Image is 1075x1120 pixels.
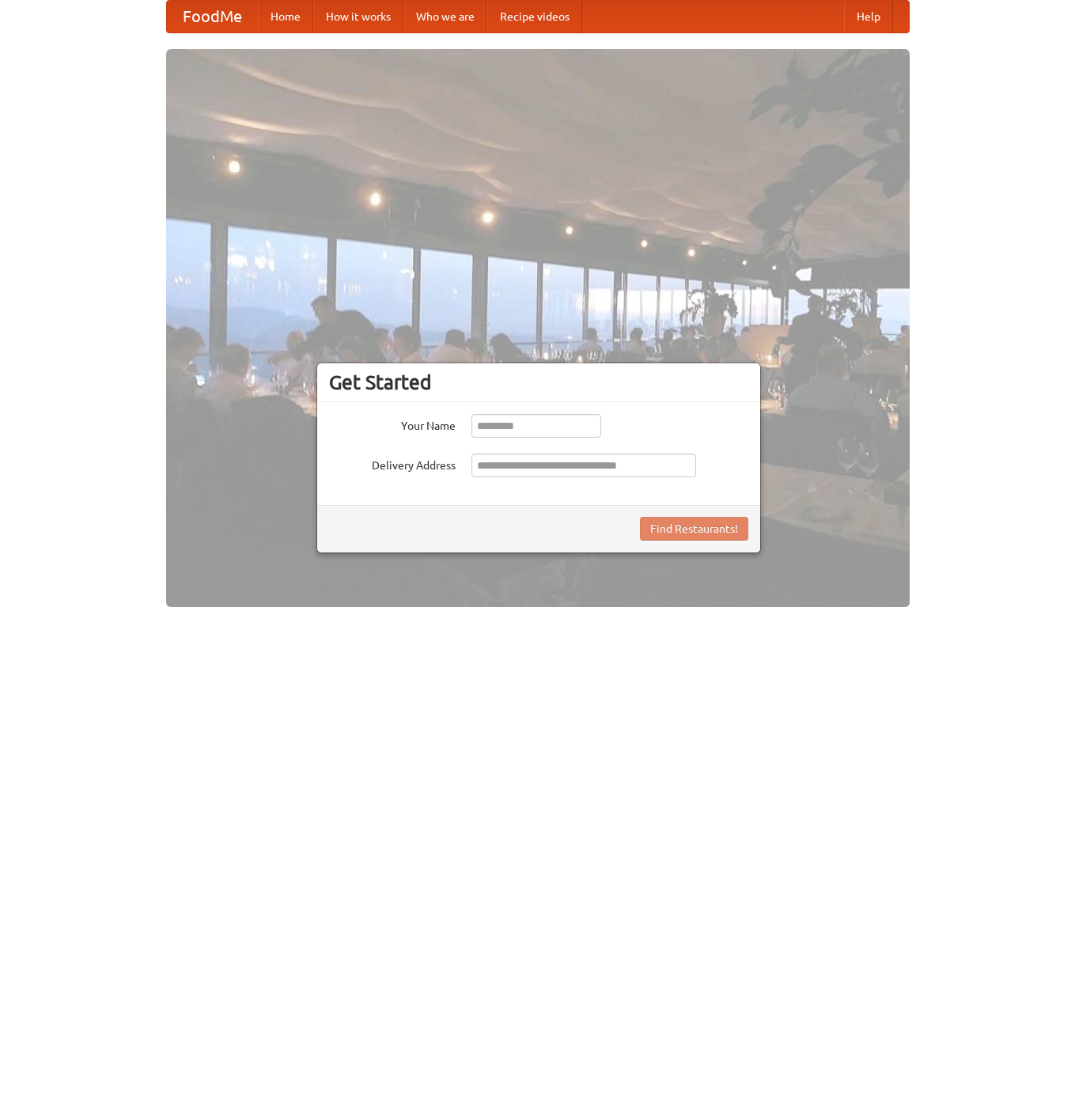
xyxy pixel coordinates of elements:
[844,1,893,32] a: Help
[313,1,403,32] a: How it works
[640,517,748,541] button: Find Restaurants!
[329,414,456,434] label: Your Name
[167,1,258,32] a: FoodMe
[487,1,582,32] a: Recipe videos
[403,1,487,32] a: Who we are
[258,1,313,32] a: Home
[329,370,748,394] h3: Get Started
[329,454,456,473] label: Delivery Address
